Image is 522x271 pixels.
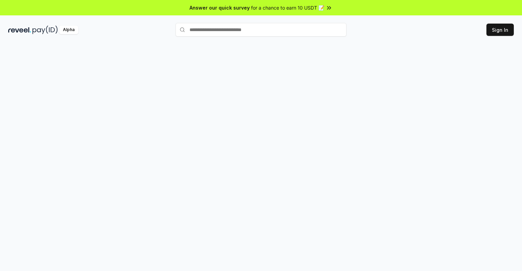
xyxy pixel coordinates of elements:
[190,4,250,11] span: Answer our quick survey
[59,26,78,34] div: Alpha
[251,4,324,11] span: for a chance to earn 10 USDT 📝
[486,24,514,36] button: Sign In
[8,26,31,34] img: reveel_dark
[32,26,58,34] img: pay_id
